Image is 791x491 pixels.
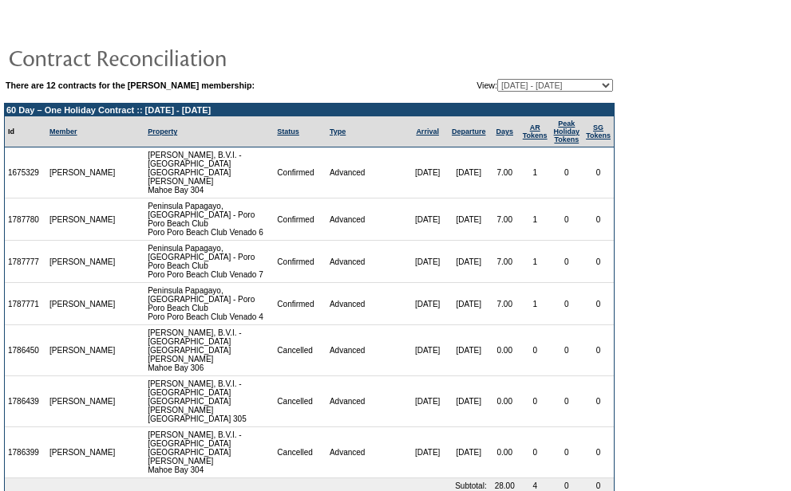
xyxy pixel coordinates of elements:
[5,147,46,198] td: 1675329
[490,325,520,376] td: 0.00
[416,128,439,136] a: Arrival
[5,376,46,427] td: 1786439
[551,427,583,478] td: 0
[46,198,119,241] td: [PERSON_NAME]
[326,427,407,478] td: Advanced
[520,147,551,198] td: 1
[274,241,326,283] td: Confirmed
[490,198,520,241] td: 7.00
[8,41,327,73] img: pgTtlContractReconciliation.gif
[49,128,77,136] a: Member
[46,376,119,427] td: [PERSON_NAME]
[144,147,274,198] td: [PERSON_NAME], B.V.I. - [GEOGRAPHIC_DATA] [GEOGRAPHIC_DATA][PERSON_NAME] Mahoe Bay 304
[551,283,583,325] td: 0
[144,427,274,478] td: [PERSON_NAME], B.V.I. - [GEOGRAPHIC_DATA] [GEOGRAPHIC_DATA][PERSON_NAME] Mahoe Bay 304
[551,241,583,283] td: 0
[551,198,583,241] td: 0
[46,427,119,478] td: [PERSON_NAME]
[554,120,580,143] a: Peak HolidayTokens
[46,147,119,198] td: [PERSON_NAME]
[523,124,548,139] a: ARTokens
[551,325,583,376] td: 0
[274,198,326,241] td: Confirmed
[586,124,611,139] a: SGTokens
[144,325,274,376] td: [PERSON_NAME], B.V.I. - [GEOGRAPHIC_DATA] [GEOGRAPHIC_DATA][PERSON_NAME] Mahoe Bay 306
[144,241,274,283] td: Peninsula Papagayo, [GEOGRAPHIC_DATA] - Poro Poro Beach Club Poro Poro Beach Club Venado 7
[520,376,551,427] td: 0
[448,283,490,325] td: [DATE]
[448,427,490,478] td: [DATE]
[490,283,520,325] td: 7.00
[583,198,614,241] td: 0
[520,241,551,283] td: 1
[5,283,46,325] td: 1787771
[5,325,46,376] td: 1786450
[144,376,274,427] td: [PERSON_NAME], B.V.I. - [GEOGRAPHIC_DATA] [GEOGRAPHIC_DATA][PERSON_NAME] [GEOGRAPHIC_DATA] 305
[5,198,46,241] td: 1787780
[490,376,520,427] td: 0.00
[490,241,520,283] td: 7.00
[583,427,614,478] td: 0
[448,198,490,241] td: [DATE]
[407,147,447,198] td: [DATE]
[496,128,513,136] a: Days
[326,147,407,198] td: Advanced
[46,283,119,325] td: [PERSON_NAME]
[46,325,119,376] td: [PERSON_NAME]
[330,128,346,136] a: Type
[583,283,614,325] td: 0
[407,427,447,478] td: [DATE]
[5,116,46,147] td: Id
[46,241,119,283] td: [PERSON_NAME]
[274,376,326,427] td: Cancelled
[277,128,299,136] a: Status
[448,325,490,376] td: [DATE]
[490,427,520,478] td: 0.00
[407,241,447,283] td: [DATE]
[490,147,520,198] td: 7.00
[274,427,326,478] td: Cancelled
[407,376,447,427] td: [DATE]
[5,241,46,283] td: 1787777
[148,128,177,136] a: Property
[407,283,447,325] td: [DATE]
[274,283,326,325] td: Confirmed
[5,104,614,116] td: 60 Day – One Holiday Contract :: [DATE] - [DATE]
[520,283,551,325] td: 1
[144,283,274,325] td: Peninsula Papagayo, [GEOGRAPHIC_DATA] - Poro Poro Beach Club Poro Poro Beach Club Venado 4
[326,376,407,427] td: Advanced
[551,376,583,427] td: 0
[551,147,583,198] td: 0
[407,325,447,376] td: [DATE]
[326,325,407,376] td: Advanced
[520,198,551,241] td: 1
[448,147,490,198] td: [DATE]
[5,427,46,478] td: 1786399
[326,241,407,283] td: Advanced
[326,283,407,325] td: Advanced
[398,79,613,92] td: View:
[407,198,447,241] td: [DATE]
[520,427,551,478] td: 0
[583,241,614,283] td: 0
[144,198,274,241] td: Peninsula Papagayo, [GEOGRAPHIC_DATA] - Poro Poro Beach Club Poro Poro Beach Club Venado 6
[520,325,551,376] td: 0
[274,325,326,376] td: Cancelled
[274,147,326,198] td: Confirmed
[326,198,407,241] td: Advanced
[583,376,614,427] td: 0
[583,325,614,376] td: 0
[452,128,486,136] a: Departure
[448,241,490,283] td: [DATE]
[583,147,614,198] td: 0
[6,81,255,90] b: There are 12 contracts for the [PERSON_NAME] membership:
[448,376,490,427] td: [DATE]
